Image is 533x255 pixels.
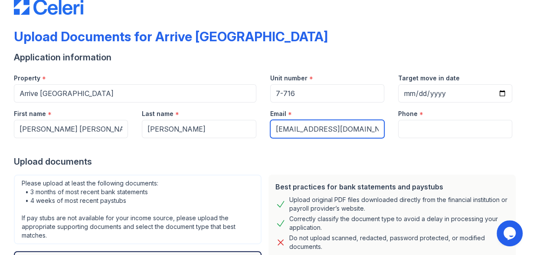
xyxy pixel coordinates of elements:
div: Correctly classify the document type to avoid a delay in processing your application. [289,215,509,232]
label: Phone [398,109,418,118]
div: Upload Documents for Arrive [GEOGRAPHIC_DATA] [14,29,328,44]
label: Email [270,109,286,118]
div: Upload documents [14,156,519,168]
iframe: chat widget [497,220,524,246]
label: First name [14,109,46,118]
div: Application information [14,51,519,63]
div: Upload original PDF files downloaded directly from the financial institution or payroll provider’... [289,195,509,213]
label: Property [14,74,40,83]
label: Last name [142,109,173,118]
label: Target move in date [398,74,460,83]
div: Best practices for bank statements and paystubs [275,182,509,192]
label: Unit number [270,74,307,83]
div: Please upload at least the following documents: • 3 months of most recent bank statements • 4 wee... [14,175,262,244]
div: Do not upload scanned, redacted, password protected, or modified documents. [289,234,509,251]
